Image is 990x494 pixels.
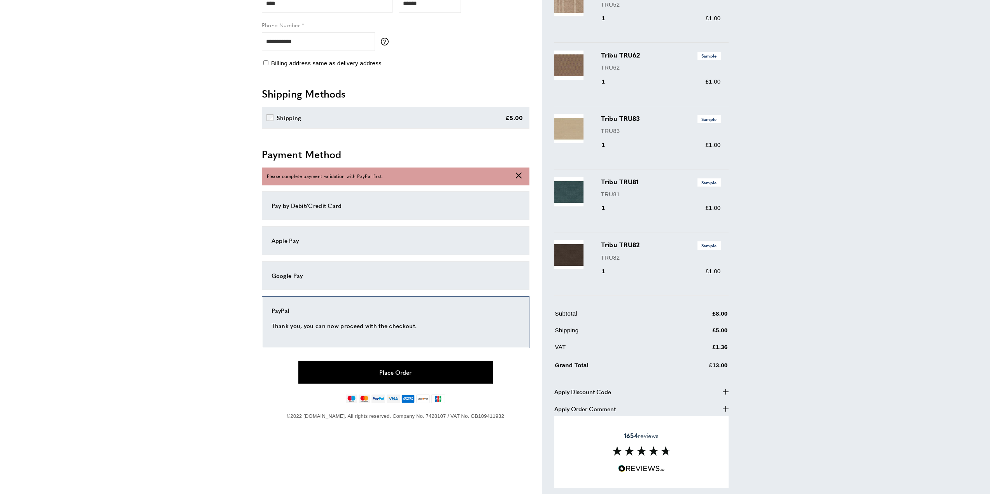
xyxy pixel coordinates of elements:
[601,190,721,199] p: TRU81
[601,267,616,276] div: 1
[387,395,400,403] img: visa
[624,432,659,440] span: reviews
[555,326,666,341] td: Shipping
[272,321,520,330] p: Thank you, you can now proceed with the checkout.
[555,342,666,358] td: VAT
[346,395,357,403] img: maestro
[705,268,720,274] span: £1.00
[277,113,301,122] div: Shipping
[262,147,529,161] h2: Payment Method
[601,63,721,72] p: TRU62
[601,140,616,150] div: 1
[359,395,370,403] img: mastercard
[416,395,430,403] img: discover
[601,203,616,213] div: 1
[298,361,493,384] button: Place Order
[601,177,721,187] h3: Tribu TRU81
[272,236,520,245] div: Apple Pay
[705,15,720,21] span: £1.00
[554,387,611,396] span: Apply Discount Code
[705,204,720,211] span: £1.00
[697,241,721,250] span: Sample
[554,177,583,206] img: Tribu TRU81
[262,21,300,29] span: Phone Number
[263,60,268,65] input: Billing address same as delivery address
[371,395,385,403] img: paypal
[666,342,727,358] td: £1.36
[381,38,392,45] button: More information
[601,126,721,136] p: TRU83
[601,77,616,86] div: 1
[624,431,638,440] strong: 1654
[272,201,520,210] div: Pay by Debit/Credit Card
[697,115,721,123] span: Sample
[601,14,616,23] div: 1
[697,52,721,60] span: Sample
[601,253,721,262] p: TRU82
[612,446,671,456] img: Reviews section
[666,359,727,376] td: £13.00
[666,326,727,341] td: £5.00
[431,395,445,403] img: jcb
[272,306,520,315] div: PayPal
[601,51,721,60] h3: Tribu TRU62
[271,60,382,66] span: Billing address same as delivery address
[262,87,529,101] h2: Shipping Methods
[554,404,616,414] span: Apply Order Comment
[401,395,415,403] img: american-express
[554,114,583,143] img: Tribu TRU83
[505,113,523,122] div: £5.00
[267,173,383,180] span: Please complete payment validation with PayPal first.
[601,114,721,123] h3: Tribu TRU83
[601,240,721,250] h3: Tribu TRU82
[555,359,666,376] td: Grand Total
[666,309,727,324] td: £8.00
[287,413,504,419] span: ©2022 [DOMAIN_NAME]. All rights reserved. Company No. 7428107 / VAT No. GB109411932
[554,51,583,80] img: Tribu TRU62
[705,78,720,85] span: £1.00
[618,465,665,472] img: Reviews.io 5 stars
[272,271,520,280] div: Google Pay
[705,141,720,148] span: £1.00
[555,309,666,324] td: Subtotal
[554,240,583,269] img: Tribu TRU82
[697,178,721,187] span: Sample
